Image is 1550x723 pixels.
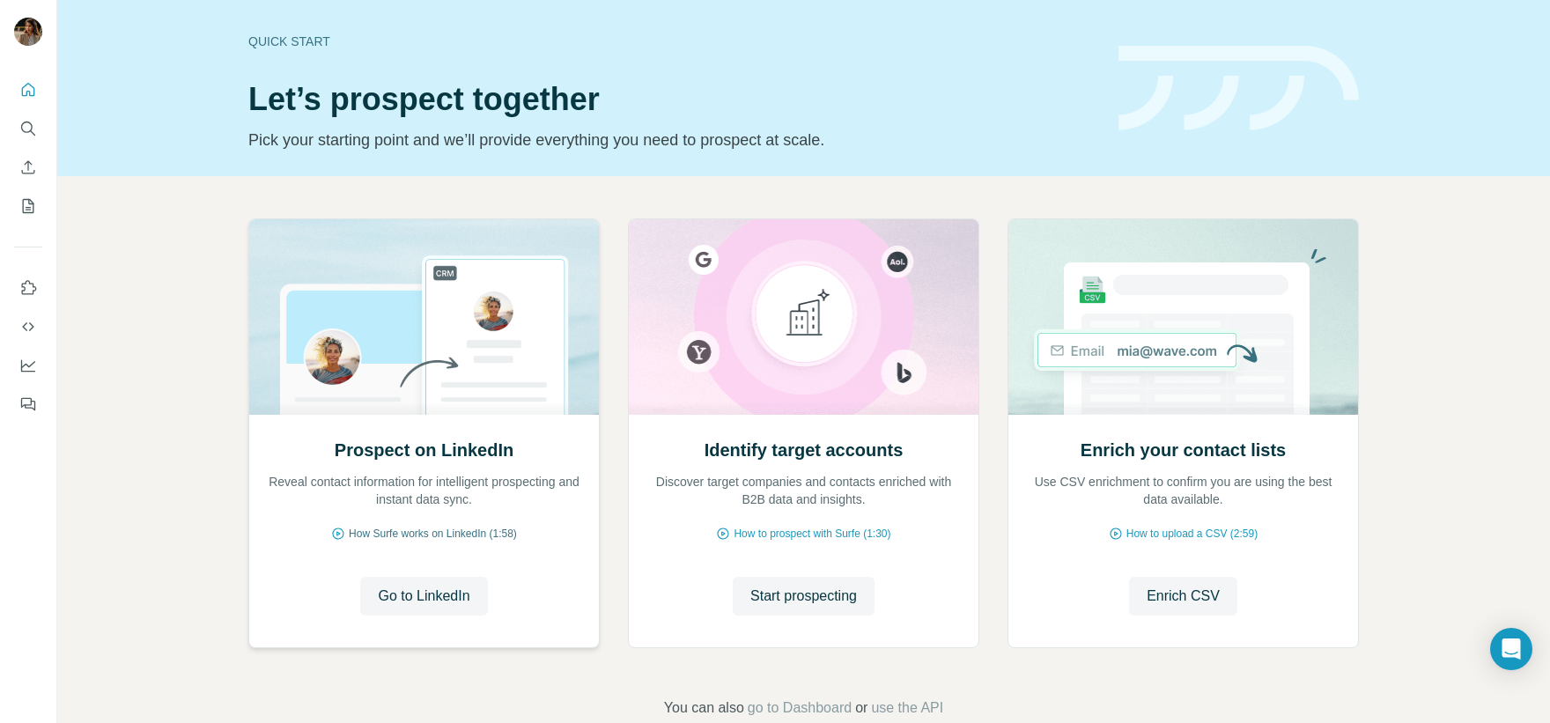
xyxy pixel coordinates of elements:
div: Quick start [248,33,1097,50]
span: You can also [664,697,744,719]
span: or [855,697,867,719]
p: Discover target companies and contacts enriched with B2B data and insights. [646,473,961,508]
h1: Let’s prospect together [248,82,1097,117]
h2: Enrich your contact lists [1081,438,1286,462]
h2: Prospect on LinkedIn [335,438,513,462]
button: go to Dashboard [748,697,852,719]
span: How to upload a CSV (2:59) [1126,526,1258,542]
img: Prospect on LinkedIn [248,219,600,415]
span: Start prospecting [750,586,857,607]
img: banner [1118,46,1359,131]
span: How to prospect with Surfe (1:30) [734,526,890,542]
img: Enrich your contact lists [1008,219,1359,415]
button: Enrich CSV [1129,577,1237,616]
button: Dashboard [14,350,42,381]
img: Avatar [14,18,42,46]
button: Search [14,113,42,144]
div: Open Intercom Messenger [1490,628,1532,670]
button: My lists [14,190,42,222]
h2: Identify target accounts [705,438,904,462]
p: Use CSV enrichment to confirm you are using the best data available. [1026,473,1340,508]
button: Go to LinkedIn [360,577,487,616]
button: Use Surfe API [14,311,42,343]
span: Enrich CSV [1147,586,1220,607]
span: How Surfe works on LinkedIn (1:58) [349,526,517,542]
p: Pick your starting point and we’ll provide everything you need to prospect at scale. [248,128,1097,152]
button: Use Surfe on LinkedIn [14,272,42,304]
img: Identify target accounts [628,219,979,415]
button: Start prospecting [733,577,875,616]
span: Go to LinkedIn [378,586,469,607]
button: Quick start [14,74,42,106]
button: Feedback [14,388,42,420]
p: Reveal contact information for intelligent prospecting and instant data sync. [267,473,581,508]
button: use the API [871,697,943,719]
button: Enrich CSV [14,151,42,183]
